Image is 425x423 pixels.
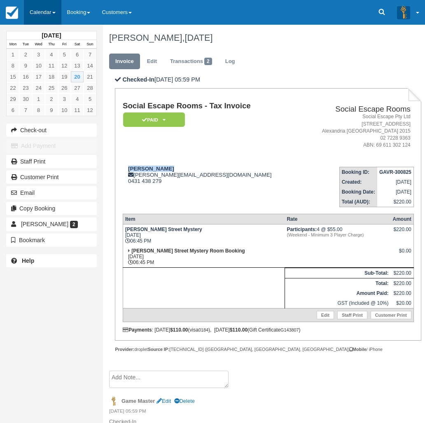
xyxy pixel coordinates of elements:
button: Bookmark [6,234,97,247]
a: Staff Print [337,311,367,319]
a: 22 [7,82,19,93]
button: Check-out [6,124,97,137]
a: 7 [19,105,32,116]
button: Add Payment [6,139,97,152]
td: $220.00 [390,268,413,278]
strong: Provider: [115,347,134,352]
a: [PERSON_NAME] 2 [6,217,97,231]
th: Sub-Total: [285,268,390,278]
a: Delete [174,398,195,404]
th: Item [123,214,285,224]
a: 30 [19,93,32,105]
a: 8 [7,60,19,71]
a: 6 [71,49,84,60]
a: 29 [7,93,19,105]
a: 16 [19,71,32,82]
small: G143807 [280,327,299,332]
a: 15 [7,71,19,82]
a: 1 [7,49,19,60]
strong: Payments [123,327,152,333]
a: Customer Print [6,171,97,184]
em: Paid [123,112,185,127]
a: Edit [141,54,163,70]
a: Customer Print [371,311,411,319]
a: Edit [317,311,334,319]
button: Copy Booking [6,202,97,215]
a: 26 [58,82,71,93]
a: 4 [71,93,84,105]
th: Total: [285,278,390,289]
a: 18 [45,71,58,82]
div: droplet [TECHNICAL_ID] ([GEOGRAPHIC_DATA], [GEOGRAPHIC_DATA], [GEOGRAPHIC_DATA]) / iPhone [115,346,421,353]
a: 11 [45,60,58,71]
td: [DATE] 06:45 PM [123,246,285,268]
h1: Social Escape Rooms - Tax Invoice [123,102,300,110]
a: Help [6,254,97,267]
em: (Weekend - Minimum 3 Player Charge) [287,232,388,237]
a: 24 [32,82,45,93]
strong: Game Master [121,398,155,404]
h2: Social Escape Rooms [304,105,411,114]
address: Social Escape Pty Ltd [STREET_ADDRESS] Alexandria [GEOGRAPHIC_DATA] 2015 02 7228 9363 ABN: 69 611... [304,113,411,149]
a: 28 [84,82,96,93]
div: $0.00 [392,248,411,260]
a: 12 [58,60,71,71]
a: 19 [58,71,71,82]
a: 3 [58,93,71,105]
a: 9 [19,60,32,71]
a: 8 [32,105,45,116]
a: 6 [7,105,19,116]
a: 5 [84,93,96,105]
a: Paid [123,112,182,127]
td: $220.00 [390,278,413,289]
a: 5 [58,49,71,60]
th: Created: [339,177,377,187]
strong: [DATE] [42,32,61,39]
a: 14 [84,60,96,71]
th: Amount [390,214,413,224]
a: 2 [19,49,32,60]
th: Rate [285,214,390,224]
th: Thu [45,40,58,49]
strong: GAVR-300825 [379,169,411,175]
th: Amount Paid: [285,288,390,298]
a: Invoice [109,54,140,70]
a: 23 [19,82,32,93]
a: 27 [71,82,84,93]
div: $220.00 [392,227,411,239]
p: [DATE] 05:59 PM [115,75,421,84]
td: GST (Included @ 10%) [285,298,390,308]
span: 2 [70,221,78,228]
span: [PERSON_NAME] [21,221,68,227]
a: 12 [84,105,96,116]
a: Transactions2 [164,54,218,70]
b: Help [22,257,34,264]
strong: $110.00 [230,327,248,333]
td: 4 @ $55.00 [285,224,390,246]
a: 7 [84,49,96,60]
a: 11 [71,105,84,116]
h1: [PERSON_NAME], [109,33,416,43]
strong: [PERSON_NAME] Street Mystery Room Booking [131,248,245,254]
em: [DATE] 05:59 PM [109,408,416,417]
a: 20 [71,71,84,82]
a: Log [219,54,241,70]
a: 1 [32,93,45,105]
a: 10 [58,105,71,116]
div: : [DATE] (visa ), [DATE] (Gift Certificate ) [123,327,414,333]
td: $220.00 [377,197,413,207]
strong: Mobile [350,347,367,352]
td: [DATE] [377,187,413,197]
td: $220.00 [390,288,413,298]
td: [DATE] 06:45 PM [123,224,285,246]
th: Sun [84,40,96,49]
strong: [PERSON_NAME] [128,166,174,172]
strong: $110.00 [170,327,188,333]
a: 25 [45,82,58,93]
a: 21 [84,71,96,82]
th: Booking ID: [339,167,377,178]
strong: [PERSON_NAME] Street Mystery [125,227,202,232]
div: [PERSON_NAME][EMAIL_ADDRESS][DOMAIN_NAME] 0431 438 279 [123,166,300,184]
th: Booking Date: [339,187,377,197]
small: 0184 [198,327,208,332]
